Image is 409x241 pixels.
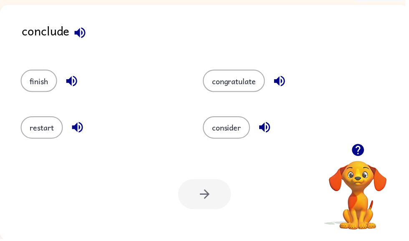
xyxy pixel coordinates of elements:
[21,118,63,140] button: restart
[205,70,268,93] button: congratulate
[320,150,403,233] video: Your browser must support playing .mp4 files to use Literably. Please try using another browser.
[21,70,58,93] button: finish
[205,118,252,140] button: consider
